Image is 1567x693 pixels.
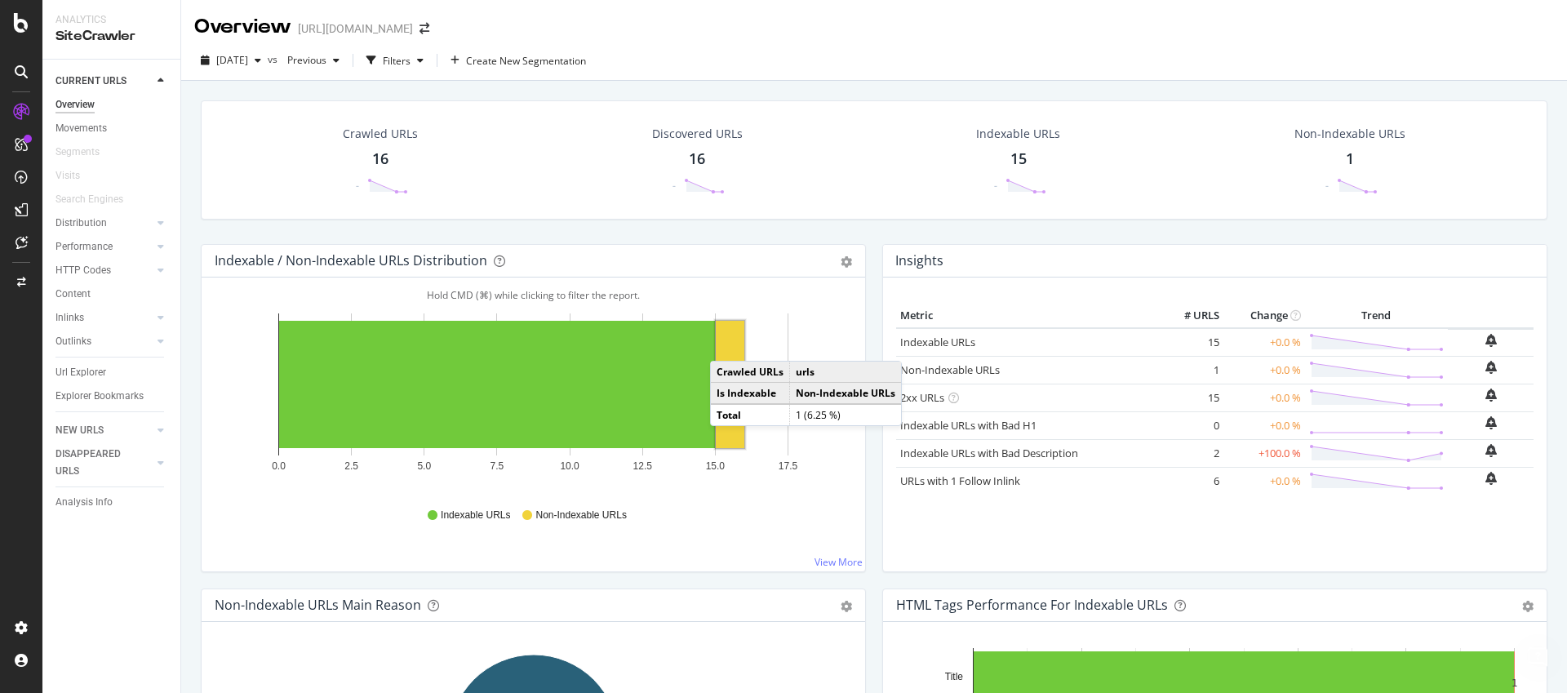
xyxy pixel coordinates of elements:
a: Distribution [55,215,153,232]
a: CURRENT URLS [55,73,153,90]
th: Metric [896,304,1158,328]
text: 7.5 [491,460,504,472]
text: 5.0 [417,460,431,472]
a: URLs with 1 Follow Inlink [900,473,1020,488]
text: 15.0 [706,460,726,472]
a: Movements [55,120,169,137]
div: Explorer Bookmarks [55,388,144,405]
div: [URL][DOMAIN_NAME] [298,20,413,37]
a: Inlinks [55,309,153,327]
div: gear [1522,601,1534,612]
td: +100.0 % [1223,439,1305,467]
div: - [1325,179,1329,193]
div: Url Explorer [55,364,106,381]
td: 6 [1158,467,1223,495]
a: Explorer Bookmarks [55,388,169,405]
a: Indexable URLs with Bad Description [900,446,1078,460]
span: Create New Segmentation [466,54,586,68]
div: Analysis Info [55,494,113,511]
div: gear [841,256,852,268]
th: Change [1223,304,1305,328]
a: Performance [55,238,153,255]
span: Hi [PERSON_NAME]! 👋 Welcome to Botify chat support! Have a question? Reply to this message and ou... [30,47,241,141]
p: Message from Laura, sent 15w ago [30,63,241,78]
div: arrow-right-arrow-left [419,23,429,34]
th: Trend [1305,304,1448,328]
div: Visits [55,167,80,184]
div: 15 [1010,149,1027,170]
div: - [673,179,676,193]
svg: A chart. [215,304,852,493]
a: Non-Indexable URLs [900,362,1000,377]
span: 1 [1512,677,1518,689]
div: - [994,179,997,193]
div: Content [55,286,91,303]
div: bell-plus [1485,389,1497,402]
a: Outlinks [55,333,153,350]
div: CURRENT URLS [55,73,127,90]
a: 2xx URLs [900,390,944,405]
div: Filters [383,54,411,68]
div: bell-plus [1485,416,1497,429]
iframe: Intercom live chat [1512,637,1551,677]
div: 1 [1346,149,1354,170]
td: 1 [1158,356,1223,384]
div: bell-plus [1485,444,1497,457]
div: Analytics [55,13,167,27]
div: bell-plus [1485,361,1497,374]
td: 2 [1158,439,1223,467]
div: bell-plus [1485,334,1497,347]
td: 15 [1158,384,1223,411]
div: Overview [55,96,95,113]
div: DISAPPEARED URLS [55,446,138,480]
div: Segments [55,144,100,161]
span: vs [268,52,281,66]
a: Indexable URLs [900,335,975,349]
a: Analysis Info [55,494,169,511]
div: HTTP Codes [55,262,111,279]
text: 10.0 [560,460,579,472]
td: +0.0 % [1223,384,1305,411]
text: 17.5 [779,460,798,472]
span: 2025 Sep. 23rd [216,53,248,67]
a: Indexable URLs with Bad H1 [900,418,1037,433]
div: Non-Indexable URLs Main Reason [215,597,421,613]
td: 1 (6.25 %) [790,404,902,425]
a: DISAPPEARED URLS [55,446,153,480]
div: HTML Tags Performance for Indexable URLs [896,597,1168,613]
button: [DATE] [194,47,268,73]
a: NEW URLS [55,422,153,439]
div: Outlinks [55,333,91,350]
div: Search Engines [55,191,123,208]
button: Filters [360,47,430,73]
a: Content [55,286,169,303]
div: Discovered URLs [652,126,743,142]
text: 2.5 [344,460,358,472]
div: Performance [55,238,113,255]
td: +0.0 % [1223,411,1305,439]
text: Title [945,671,964,682]
td: +0.0 % [1223,356,1305,384]
div: 16 [372,149,388,170]
td: Total [711,404,790,425]
div: Overview [194,13,291,41]
a: HTTP Codes [55,262,153,279]
td: Non-Indexable URLs [790,383,902,405]
td: +0.0 % [1223,328,1305,357]
div: SiteCrawler [55,27,167,46]
div: Indexable URLs [976,126,1060,142]
div: NEW URLS [55,422,104,439]
div: 16 [689,149,705,170]
h4: Insights [895,250,943,272]
a: Search Engines [55,191,140,208]
a: View More [815,555,863,569]
td: Crawled URLs [711,362,790,383]
div: Inlinks [55,309,84,327]
span: Indexable URLs [441,509,510,522]
td: 15 [1158,328,1223,357]
text: 12.5 [633,460,653,472]
span: Non-Indexable URLs [535,509,626,522]
a: Segments [55,144,116,161]
td: +0.0 % [1223,467,1305,495]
